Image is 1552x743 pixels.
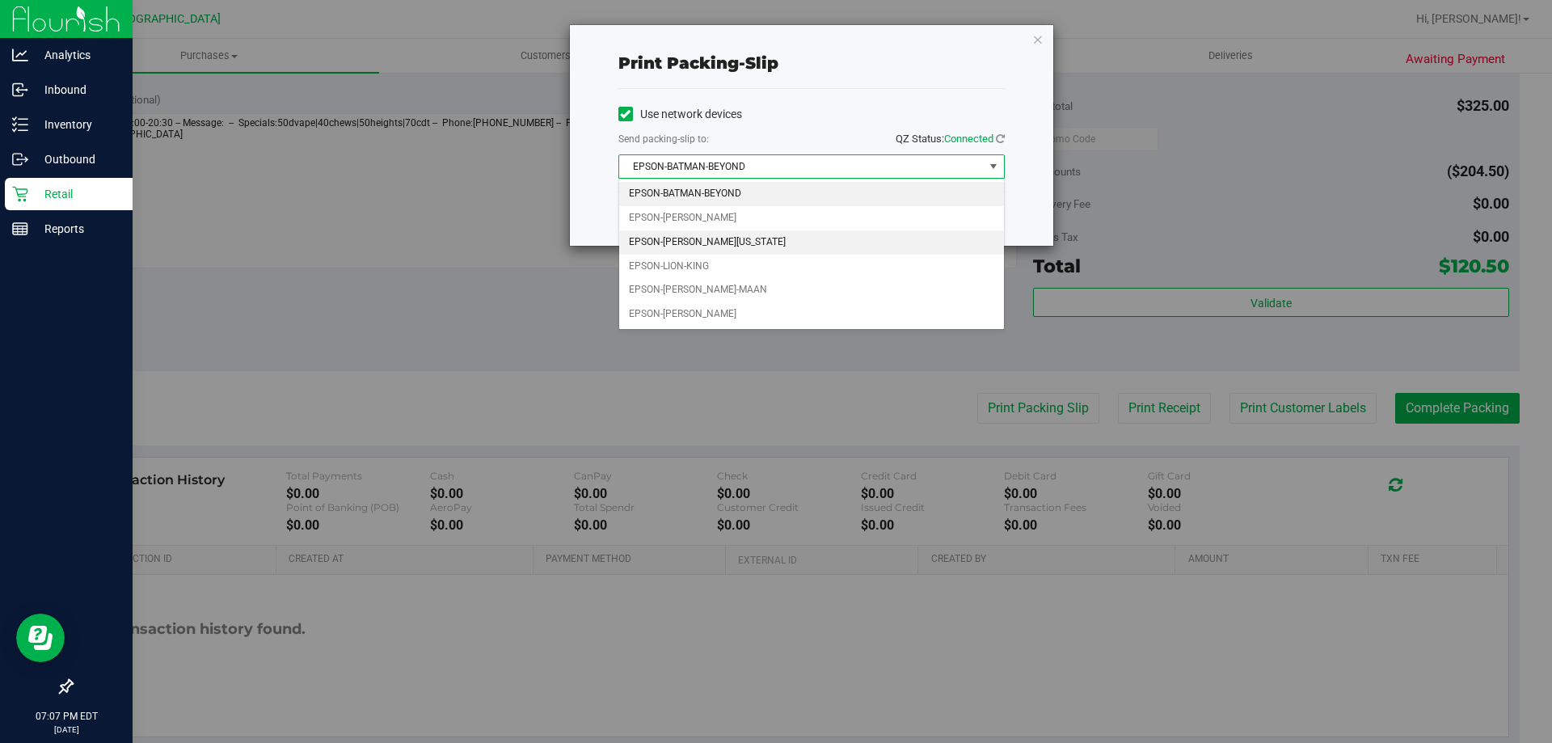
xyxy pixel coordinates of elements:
[12,186,28,202] inline-svg: Retail
[618,106,742,123] label: Use network devices
[12,221,28,237] inline-svg: Reports
[16,614,65,662] iframe: Resource center
[28,80,125,99] p: Inbound
[618,132,709,146] label: Send packing-slip to:
[28,184,125,204] p: Retail
[618,53,778,73] span: Print packing-slip
[12,151,28,167] inline-svg: Outbound
[619,182,1004,206] li: EPSON-BATMAN-BEYOND
[28,219,125,239] p: Reports
[619,278,1004,302] li: EPSON-[PERSON_NAME]-MAAN
[12,47,28,63] inline-svg: Analytics
[944,133,993,145] span: Connected
[12,82,28,98] inline-svg: Inbound
[619,302,1004,327] li: EPSON-[PERSON_NAME]
[12,116,28,133] inline-svg: Inventory
[619,255,1004,279] li: EPSON-LION-KING
[28,115,125,134] p: Inventory
[28,150,125,169] p: Outbound
[619,155,984,178] span: EPSON-BATMAN-BEYOND
[619,206,1004,230] li: EPSON-[PERSON_NAME]
[28,45,125,65] p: Analytics
[7,724,125,736] p: [DATE]
[983,155,1003,178] span: select
[7,709,125,724] p: 07:07 PM EDT
[619,230,1004,255] li: EPSON-[PERSON_NAME][US_STATE]
[896,133,1005,145] span: QZ Status:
